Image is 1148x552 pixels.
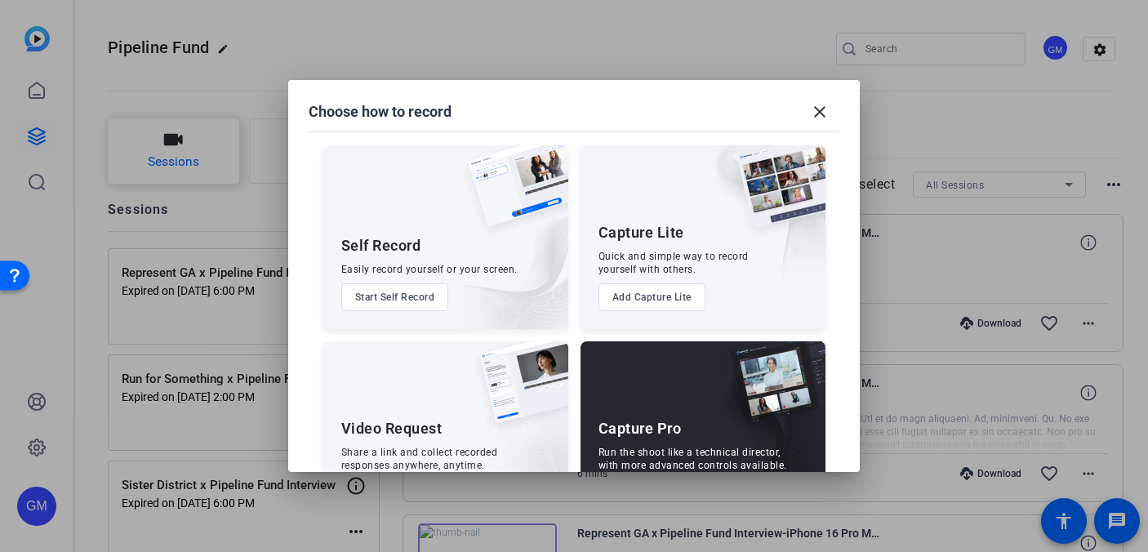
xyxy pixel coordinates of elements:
[456,145,568,243] img: self-record.png
[598,250,749,276] div: Quick and simple way to record yourself with others.
[426,180,568,329] img: embarkstudio-self-record.png
[724,145,825,245] img: capture-lite.png
[598,446,787,472] div: Run the shoot like a technical director, with more advanced controls available.
[679,145,825,309] img: embarkstudio-capture-lite.png
[309,102,452,122] h1: Choose how to record
[467,341,568,440] img: ugc-content.png
[598,223,684,243] div: Capture Lite
[341,446,498,472] div: Share a link and collect recorded responses anywhere, anytime.
[705,362,825,525] img: embarkstudio-capture-pro.png
[598,283,705,311] button: Add Capture Lite
[341,419,443,438] div: Video Request
[598,419,682,438] div: Capture Pro
[341,236,421,256] div: Self Record
[341,263,518,276] div: Easily record yourself or your screen.
[810,102,830,122] mat-icon: close
[474,392,568,525] img: embarkstudio-ugc-content.png
[718,341,825,441] img: capture-pro.png
[341,283,449,311] button: Start Self Record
